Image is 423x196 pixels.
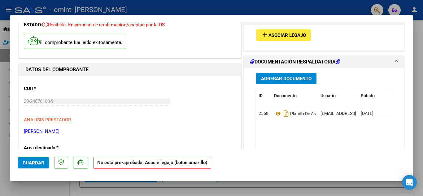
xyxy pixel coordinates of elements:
p: Area destinado * [24,144,88,151]
datatable-header-cell: Subido [358,89,389,102]
button: Asociar Legajo [256,29,311,41]
i: Descargar documento [282,109,290,119]
span: ESTADO: [24,22,42,28]
span: Recibida. En proceso de confirmacion/aceptac por la OS. [42,22,166,28]
span: Usuario [321,93,336,98]
datatable-header-cell: ID [256,89,272,102]
span: Asociar Legajo [268,33,306,38]
span: ANALISIS PRESTADOR [24,117,71,123]
datatable-header-cell: Documento [272,89,318,102]
div: PREAPROBACIÓN PARA INTEGRACION [244,25,404,50]
h1: DOCUMENTACIÓN RESPALDATORIA [250,58,340,66]
datatable-header-cell: Acción [389,89,420,102]
mat-expansion-panel-header: DOCUMENTACIÓN RESPALDATORIA [244,56,404,68]
button: Guardar [18,157,49,168]
span: ID [259,93,263,98]
button: Agregar Documento [256,73,316,84]
datatable-header-cell: Usuario [318,89,358,102]
p: [PERSON_NAME] [24,128,236,135]
p: CUIT [24,85,88,92]
p: El comprobante fue leído exitosamente. [24,34,126,49]
span: Subido [361,93,375,98]
span: [DATE] [361,111,373,116]
span: 25680 [259,111,271,116]
span: Agregar Documento [261,76,312,81]
mat-icon: add [261,31,268,38]
span: Planilla De Asistencia [274,111,331,116]
strong: No está pre-aprobada. Asocie legajo (botón amarillo) [93,157,211,169]
span: Guardar [23,160,44,166]
span: Documento [274,93,297,98]
div: Open Intercom Messenger [402,175,417,190]
strong: DATOS DEL COMPROBANTE [25,67,89,72]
